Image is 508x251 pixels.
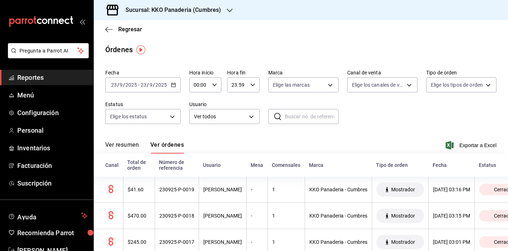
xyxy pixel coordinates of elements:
div: 1 [272,213,300,219]
label: Hora fin [227,70,260,75]
div: KKO Panaderia - Cumbres [309,213,367,219]
button: Exportar a Excel [447,141,496,150]
input: ---- [155,82,167,88]
div: 230925-P-0019 [159,187,194,192]
div: KKO Panaderia - Cumbres [309,187,367,192]
span: Ayuda [17,211,78,220]
div: Número de referencia [159,159,194,171]
span: Recomienda Parrot [17,228,88,238]
span: Elige las marcas [273,81,310,88]
span: Facturación [17,161,88,170]
div: Canal [105,162,119,168]
div: Mesa [251,162,263,168]
div: [DATE] 03:16 PM [433,187,470,192]
div: Marca [309,162,367,168]
div: - [251,239,263,245]
span: Elige los tipos de orden [431,81,483,88]
input: -- [149,82,153,88]
span: / [117,82,119,88]
span: Mostrador [388,213,418,219]
span: Configuración [17,108,88,118]
div: Comensales [272,162,300,168]
span: Mostrador [388,239,418,245]
button: open_drawer_menu [79,19,85,24]
label: Marca [268,70,339,75]
div: Tipo de orden [376,162,424,168]
div: $470.00 [128,213,150,219]
div: Total de orden [127,159,150,171]
label: Usuario [189,102,260,107]
label: Tipo de orden [426,70,496,75]
input: Buscar no. de referencia [285,109,339,124]
span: Personal [17,125,88,135]
input: -- [119,82,123,88]
input: -- [111,82,117,88]
button: Ver órdenes [150,141,184,154]
span: Menú [17,90,88,100]
label: Canal de venta [347,70,418,75]
input: ---- [125,82,137,88]
div: Fecha [433,162,470,168]
div: [DATE] 03:15 PM [433,213,470,219]
label: Fecha [105,70,181,75]
div: [DATE] 03:01 PM [433,239,470,245]
div: [PERSON_NAME] [203,213,242,219]
span: Ver todos [194,113,246,120]
input: -- [140,82,147,88]
span: - [138,82,140,88]
div: 1 [272,239,300,245]
div: KKO Panaderia - Cumbres [309,239,367,245]
span: / [147,82,149,88]
div: Usuario [203,162,242,168]
div: navigation tabs [105,141,184,154]
span: / [123,82,125,88]
label: Hora inicio [189,70,222,75]
button: Regresar [105,26,142,33]
div: $41.60 [128,187,150,192]
span: Inventarios [17,143,88,153]
div: [PERSON_NAME] [203,187,242,192]
a: Pregunta a Parrot AI [5,52,89,60]
div: - [251,213,263,219]
button: Ver resumen [105,141,139,154]
div: - [251,187,263,192]
button: Pregunta a Parrot AI [8,43,89,58]
span: Elige los canales de venta [352,81,404,88]
div: 1 [272,187,300,192]
div: 230925-P-0017 [159,239,194,245]
img: Tooltip marker [136,45,145,54]
span: Elige los estatus [110,113,147,120]
div: Órdenes [105,44,133,55]
label: Estatus [105,102,181,107]
span: / [153,82,155,88]
span: Suscripción [17,178,88,188]
span: Regresar [118,26,142,33]
span: Reportes [17,73,88,82]
div: $245.00 [128,239,150,245]
div: 230925-P-0018 [159,213,194,219]
h3: Sucursal: KKO Panaderia (Cumbres) [120,6,221,14]
div: [PERSON_NAME] [203,239,242,245]
span: Mostrador [388,187,418,192]
span: Pregunta a Parrot AI [19,47,78,55]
